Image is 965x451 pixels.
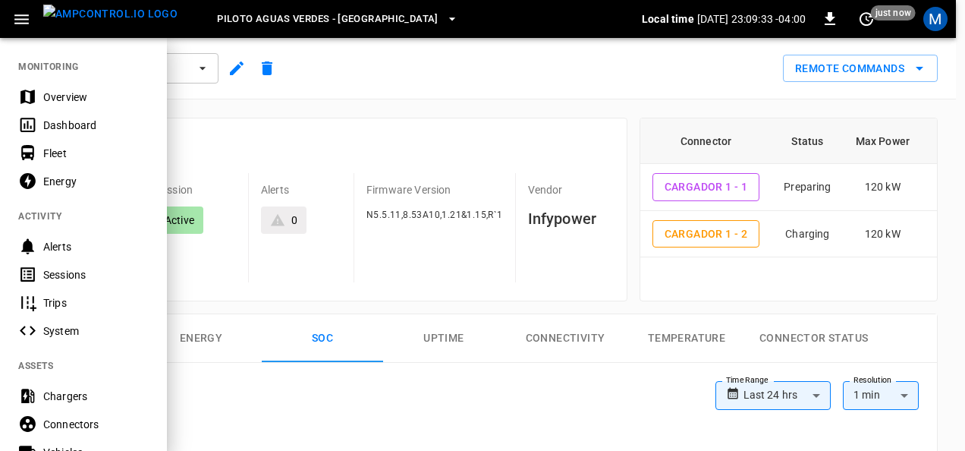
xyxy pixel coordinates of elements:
[43,267,149,282] div: Sessions
[43,323,149,339] div: System
[697,11,806,27] p: [DATE] 23:09:33 -04:00
[43,417,149,432] div: Connectors
[43,118,149,133] div: Dashboard
[43,239,149,254] div: Alerts
[871,5,916,20] span: just now
[642,11,694,27] p: Local time
[854,7,879,31] button: set refresh interval
[923,7,948,31] div: profile-icon
[43,174,149,189] div: Energy
[43,295,149,311] div: Trips
[43,146,149,161] div: Fleet
[217,11,438,28] span: Piloto Aguas Verdes - [GEOGRAPHIC_DATA]
[43,389,149,404] div: Chargers
[43,5,178,24] img: ampcontrol.io logo
[43,90,149,105] div: Overview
